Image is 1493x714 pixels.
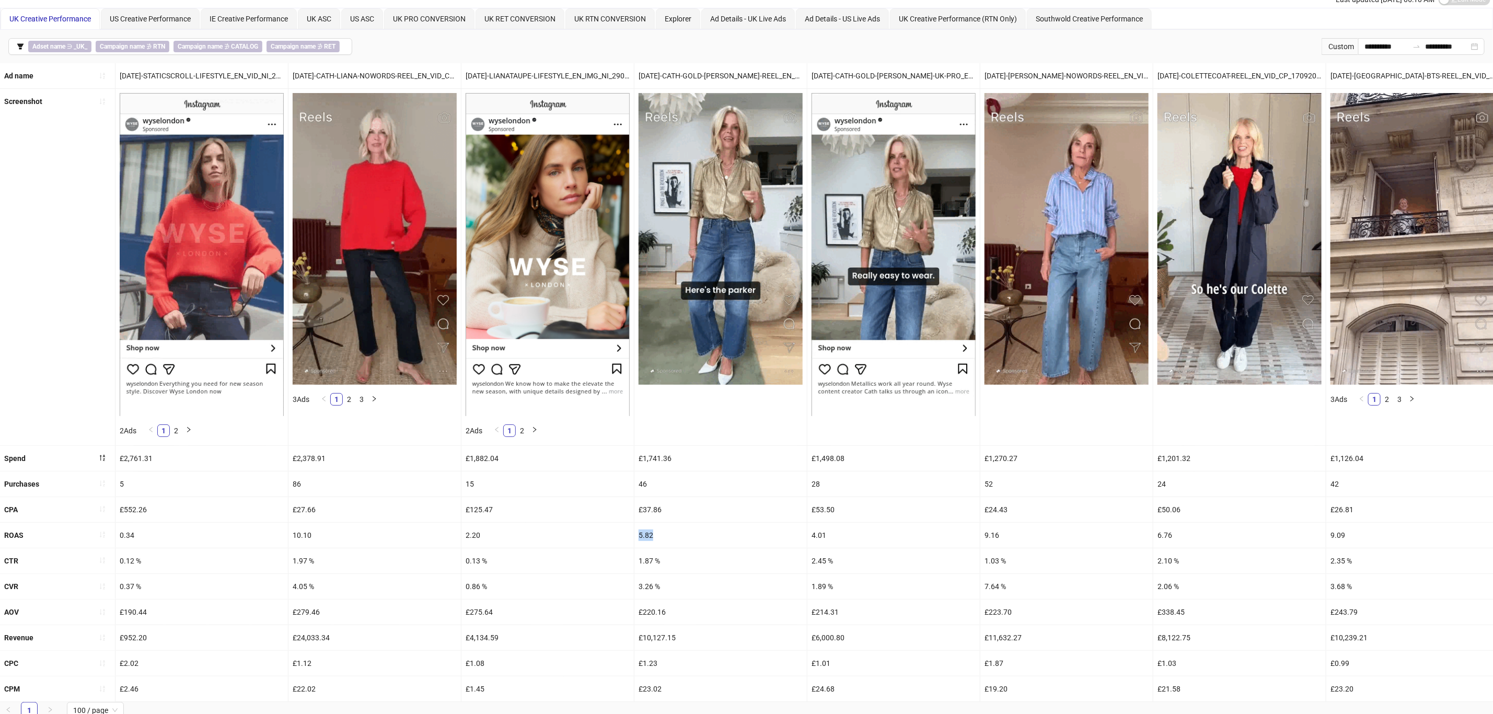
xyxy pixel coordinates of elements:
button: left [318,393,330,406]
button: right [528,424,541,437]
li: Next Page [368,393,380,406]
div: £220.16 [634,600,807,625]
div: 2.20 [461,523,634,548]
div: £21.58 [1153,676,1326,701]
li: 1 [330,393,343,406]
div: £2.02 [115,651,288,676]
li: 2 [170,424,182,437]
b: CPA [4,505,18,514]
img: Screenshot 120232457274880055 [1158,93,1322,385]
button: Adset name ∋ _UK_Campaign name ∌ RTNCampaign name ∌ CATALOGCampaign name ∌ RET [8,38,352,55]
li: 1 [503,424,516,437]
span: 3 Ads [1330,395,1347,404]
div: £1.12 [288,651,461,676]
span: right [531,427,538,433]
a: 2 [343,394,355,405]
div: 4.01 [807,523,980,548]
div: £37.86 [634,497,807,522]
button: right [1406,393,1418,406]
div: Custom [1322,38,1358,55]
a: 2 [1381,394,1393,405]
div: £223.70 [980,600,1153,625]
b: Spend [4,454,26,463]
div: £19.20 [980,676,1153,701]
span: sort-ascending [99,98,106,105]
div: £6,000.80 [807,625,980,650]
span: sort-ascending [99,531,106,538]
button: right [368,393,380,406]
span: 2 Ads [466,427,482,435]
div: [DATE]-COLETTECOAT-REEL_EN_VID_CP_17092025_F_CC_SC13_USP9_NEWSEASON [1153,63,1326,88]
img: Screenshot 120230940428180055 [985,93,1149,385]
span: US ASC [350,15,374,23]
span: 3 Ads [293,395,309,404]
span: ∌ [96,41,169,52]
div: £2,378.91 [288,446,461,471]
span: sort-ascending [99,608,106,616]
div: £24,033.34 [288,625,461,650]
div: [DATE]-STATICSCROLL-LIFESTYLE_EN_VID_NI_29082025_F_CC_SC24_USP11_NEWSEASON [115,63,288,88]
div: 86 [288,471,461,497]
li: 2 [343,393,355,406]
div: 52 [980,471,1153,497]
div: £279.46 [288,600,461,625]
span: right [371,396,377,402]
li: Next Page [182,424,195,437]
div: £125.47 [461,497,634,522]
div: £10,127.15 [634,625,807,650]
span: US Creative Performance [110,15,191,23]
li: 2 [1381,393,1393,406]
span: Explorer [665,15,691,23]
div: £50.06 [1153,497,1326,522]
b: Ad name [4,72,33,80]
span: ∋ [28,41,91,52]
div: 2.45 % [807,548,980,573]
div: 1.89 % [807,574,980,599]
img: Screenshot 120229001869820055 [639,93,803,385]
b: Campaign name [100,43,145,50]
button: left [491,424,503,437]
span: sort-ascending [99,685,106,693]
a: 1 [331,394,342,405]
div: 2.10 % [1153,548,1326,573]
span: ∌ [173,41,262,52]
b: Revenue [4,634,33,642]
span: sort-ascending [99,660,106,667]
li: Previous Page [1356,393,1368,406]
div: £1,882.04 [461,446,634,471]
b: Screenshot [4,97,42,106]
div: 1.03 % [980,548,1153,573]
span: Ad Details - US Live Ads [805,15,880,23]
b: Campaign name [271,43,316,50]
li: Previous Page [145,424,157,437]
li: Previous Page [491,424,503,437]
div: £1.01 [807,651,980,676]
span: filter [17,43,24,50]
div: £1,498.08 [807,446,980,471]
div: £2.46 [115,676,288,701]
div: [DATE]-[PERSON_NAME]-NOWORDS-REEL_EN_VID_CP_20082025_F_CC_SC23_USP4_LOFI [980,63,1153,88]
div: 0.12 % [115,548,288,573]
div: 1.87 % [634,548,807,573]
li: Previous Page [318,393,330,406]
div: 5.82 [634,523,807,548]
span: to [1413,42,1421,51]
div: £1.23 [634,651,807,676]
div: £53.50 [807,497,980,522]
span: Southwold Creative Performance [1036,15,1143,23]
span: UK PRO CONVERSION [393,15,466,23]
li: Next Page [528,424,541,437]
b: RTN [153,43,165,50]
div: 9.16 [980,523,1153,548]
div: £1.87 [980,651,1153,676]
b: Adset name [32,43,65,50]
a: 2 [170,425,182,436]
span: left [494,427,500,433]
li: 3 [355,393,368,406]
span: sort-ascending [99,72,106,79]
button: right [182,424,195,437]
span: left [1359,396,1365,402]
div: 1.97 % [288,548,461,573]
button: left [1356,393,1368,406]
b: _UK_ [74,43,87,50]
